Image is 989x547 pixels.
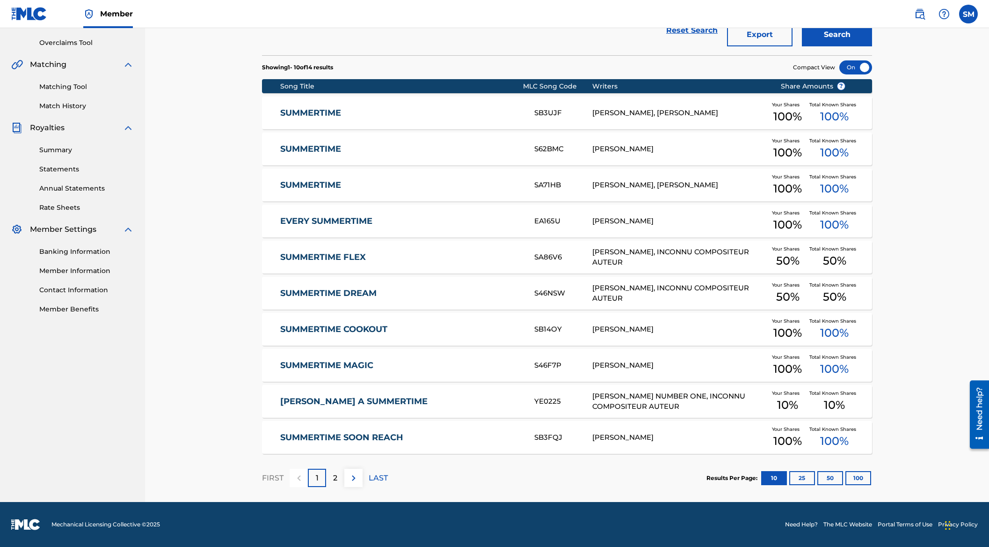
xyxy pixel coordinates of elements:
img: Royalties [11,122,22,133]
div: [PERSON_NAME] [592,144,766,155]
div: SA71HB [534,180,592,191]
span: 100 % [820,433,849,450]
button: Export [727,23,793,46]
a: Reset Search [662,20,722,41]
img: Top Rightsholder [83,8,95,20]
a: Public Search [910,5,929,23]
img: expand [123,224,134,235]
a: SUMMERTIME [280,108,522,118]
a: SUMMERTIME FLEX [280,252,522,263]
img: expand [123,122,134,133]
a: Statements [39,164,134,174]
a: SUMMERTIME DREAM [280,288,522,299]
span: 100 % [773,216,802,233]
span: 100 % [820,108,849,125]
div: Song Title [280,81,523,91]
span: Matching [30,59,66,70]
div: [PERSON_NAME] [592,216,766,227]
span: Total Known Shares [809,390,860,397]
a: Need Help? [785,520,818,529]
span: Compact View [793,63,835,72]
a: SUMMERTIME [280,180,522,191]
div: [PERSON_NAME] [592,360,766,371]
a: Match History [39,101,134,111]
span: Total Known Shares [809,426,860,433]
button: 50 [817,471,843,485]
a: Contact Information [39,285,134,295]
div: [PERSON_NAME] [592,324,766,335]
span: 100 % [773,144,802,161]
span: Total Known Shares [809,245,860,252]
span: 100 % [773,361,802,377]
div: SA86V6 [534,252,592,263]
div: Help [935,5,953,23]
div: S62BMC [534,144,592,155]
p: 1 [316,473,319,484]
span: 100 % [773,433,802,450]
span: 100 % [820,144,849,161]
a: SUMMERTIME SOON REACH [280,432,522,443]
img: search [914,8,925,20]
span: 10 % [824,397,845,414]
div: EA165U [534,216,592,227]
p: LAST [369,473,388,484]
span: ? [837,82,845,90]
span: Your Shares [772,354,803,361]
div: [PERSON_NAME], INCONNU COMPOSITEUR AUTEUR [592,283,766,304]
button: 100 [845,471,871,485]
button: 25 [789,471,815,485]
a: Portal Terms of Use [878,520,932,529]
img: Matching [11,59,23,70]
span: Total Known Shares [809,318,860,325]
span: Your Shares [772,281,803,288]
img: help [938,8,950,20]
div: Writers [592,81,766,91]
img: expand [123,59,134,70]
a: Member Information [39,266,134,276]
span: 100 % [820,180,849,197]
div: [PERSON_NAME], INCONNU COMPOSITEUR AUTEUR [592,247,766,268]
div: [PERSON_NAME] NUMBER ONE, INCONNU COMPOSITEUR AUTEUR [592,391,766,412]
button: 10 [761,471,787,485]
span: Total Known Shares [809,209,860,216]
span: 50 % [776,252,800,269]
span: Total Known Shares [809,101,860,108]
span: 100 % [773,180,802,197]
a: Member Benefits [39,304,134,314]
a: Rate Sheets [39,203,134,213]
a: Summary [39,145,134,155]
span: 100 % [820,361,849,377]
div: [PERSON_NAME], [PERSON_NAME] [592,180,766,191]
span: Member [100,8,133,19]
span: 100 % [820,325,849,341]
span: Royalties [30,122,65,133]
iframe: Chat Widget [942,502,989,547]
span: Your Shares [772,318,803,325]
a: Privacy Policy [938,520,978,529]
span: 50 % [823,288,846,305]
span: Your Shares [772,426,803,433]
div: MLC Song Code [523,81,593,91]
a: The MLC Website [823,520,872,529]
span: Total Known Shares [809,137,860,144]
button: Search [802,23,872,46]
span: Your Shares [772,245,803,252]
p: Results Per Page: [706,474,760,482]
span: 50 % [823,252,846,269]
a: Matching Tool [39,82,134,92]
p: FIRST [262,473,284,484]
div: User Menu [959,5,978,23]
div: Drag [945,511,951,540]
a: SUMMERTIME [280,144,522,155]
a: Banking Information [39,247,134,257]
span: Your Shares [772,101,803,108]
img: MLC Logo [11,7,47,21]
span: Total Known Shares [809,354,860,361]
img: Member Settings [11,224,22,235]
span: Total Known Shares [809,281,860,288]
span: 100 % [773,325,802,341]
p: Showing 1 - 10 of 14 results [262,63,333,72]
